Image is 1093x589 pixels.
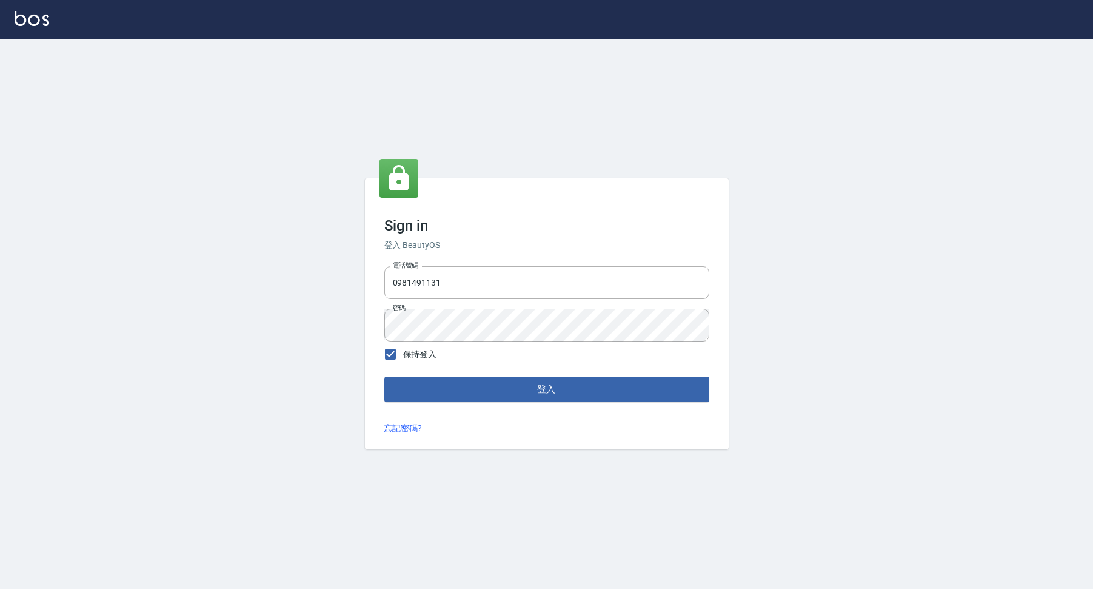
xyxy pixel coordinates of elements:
label: 電話號碼 [393,261,418,270]
span: 保持登入 [403,348,437,361]
h3: Sign in [384,217,709,234]
h6: 登入 BeautyOS [384,239,709,252]
a: 忘記密碼? [384,422,423,435]
label: 密碼 [393,303,406,312]
button: 登入 [384,377,709,402]
img: Logo [15,11,49,26]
